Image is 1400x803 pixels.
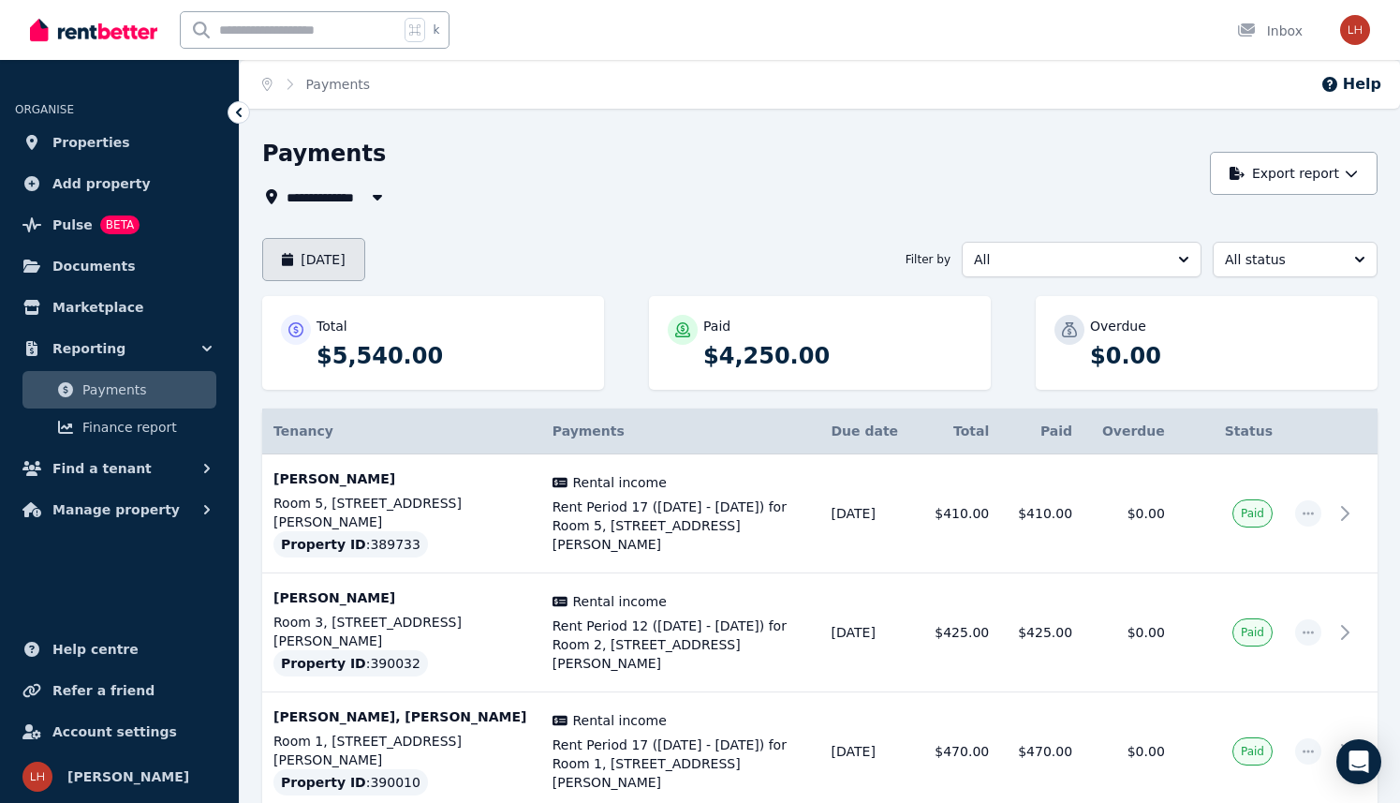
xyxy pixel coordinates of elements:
button: Export report [1210,152,1378,195]
p: [PERSON_NAME] [273,588,530,607]
p: [PERSON_NAME], [PERSON_NAME] [273,707,530,726]
img: lachlan horgan [22,762,52,792]
th: Status [1176,409,1284,454]
div: : 390010 [273,769,428,796]
span: Rent Period 17 ([DATE] - [DATE]) for Room 5, [STREET_ADDRESS][PERSON_NAME] [553,498,809,554]
button: All [962,242,1201,277]
img: lachlan horgan [1340,15,1370,45]
span: Account settings [52,721,177,743]
span: Paid [1241,744,1264,759]
a: Account settings [15,713,224,751]
p: Paid [703,317,730,335]
span: ORGANISE [15,103,74,116]
img: RentBetter [30,16,157,44]
div: : 389733 [273,531,428,558]
span: Rental income [573,711,667,730]
span: Property ID [281,773,366,792]
span: Paid [1241,625,1264,640]
span: Filter by [906,252,951,267]
a: PulseBETA [15,206,224,244]
span: Payments [82,379,209,401]
span: Help centre [52,638,139,661]
span: BETA [100,216,140,234]
span: Refer a friend [52,679,155,702]
span: Reporting [52,337,125,360]
button: [DATE] [262,238,365,281]
td: $410.00 [1000,454,1083,573]
span: Find a tenant [52,457,152,480]
span: All [974,250,1163,269]
td: $410.00 [917,454,1000,573]
span: Marketplace [52,296,143,319]
th: Due date [820,409,918,454]
p: Room 5, [STREET_ADDRESS][PERSON_NAME] [273,494,530,531]
a: Documents [15,247,224,285]
span: [PERSON_NAME] [67,766,189,788]
span: Property ID [281,535,366,554]
button: Manage property [15,491,224,528]
p: $4,250.00 [703,341,972,371]
h1: Payments [262,139,386,169]
p: Total [317,317,347,335]
span: Documents [52,255,136,277]
nav: Breadcrumb [240,60,392,109]
div: : 390032 [273,650,428,677]
a: Refer a friend [15,672,224,709]
span: Payments [553,424,625,439]
div: Open Intercom Messenger [1336,739,1381,784]
button: All status [1213,242,1378,277]
a: Help centre [15,631,224,668]
span: Manage property [52,498,180,521]
td: $425.00 [1000,573,1083,692]
span: All status [1225,250,1339,269]
span: $0.00 [1127,625,1165,640]
span: Rent Period 17 ([DATE] - [DATE]) for Room 1, [STREET_ADDRESS][PERSON_NAME] [553,736,809,792]
a: Properties [15,124,224,161]
div: Inbox [1237,22,1303,40]
span: Paid [1241,506,1264,521]
span: $0.00 [1127,744,1165,759]
a: Marketplace [15,289,224,326]
th: Overdue [1083,409,1176,454]
p: [PERSON_NAME] [273,469,530,488]
td: $425.00 [917,573,1000,692]
span: Rental income [573,473,667,492]
p: Room 1, [STREET_ADDRESS][PERSON_NAME] [273,732,530,769]
a: Finance report [22,409,216,446]
button: Reporting [15,330,224,367]
p: $5,540.00 [317,341,585,371]
span: Property ID [281,654,366,673]
a: Payments [22,371,216,409]
td: [DATE] [820,573,918,692]
p: Room 3, [STREET_ADDRESS][PERSON_NAME] [273,613,530,650]
th: Total [917,409,1000,454]
span: Rental income [573,592,667,611]
td: [DATE] [820,454,918,573]
span: Pulse [52,214,93,236]
span: Rent Period 12 ([DATE] - [DATE]) for Room 2, [STREET_ADDRESS][PERSON_NAME] [553,617,809,673]
p: $0.00 [1090,341,1359,371]
p: Overdue [1090,317,1146,335]
a: Add property [15,165,224,202]
span: Properties [52,131,130,154]
span: Add property [52,172,151,195]
a: Payments [306,77,371,92]
th: Paid [1000,409,1083,454]
th: Tenancy [262,409,541,454]
span: $0.00 [1127,506,1165,521]
span: k [433,22,439,37]
button: Find a tenant [15,450,224,487]
button: Help [1320,73,1381,96]
span: Finance report [82,416,209,439]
